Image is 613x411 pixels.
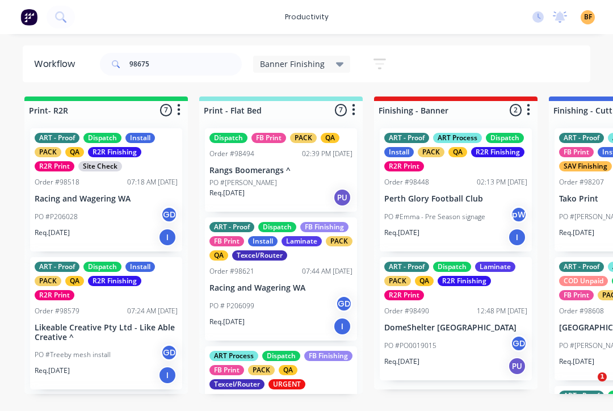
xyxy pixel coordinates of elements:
[384,161,424,171] div: R2R Print
[448,147,467,157] div: QA
[584,12,592,22] span: BF
[88,147,141,157] div: R2R Finishing
[209,317,245,327] p: Req. [DATE]
[559,147,594,157] div: FB Print
[35,133,79,143] div: ART - Proof
[209,133,247,143] div: Dispatch
[477,177,527,187] div: 02:13 PM [DATE]
[161,206,178,223] div: GD
[433,262,471,272] div: Dispatch
[35,306,79,316] div: Order #98579
[205,128,357,212] div: DispatchFB PrintPACKQAOrder #9849402:39 PM [DATE]Rangs Boomerangs ^PO #[PERSON_NAME]Req.[DATE]PU
[574,372,602,400] iframe: Intercom live chat
[415,276,434,286] div: QA
[158,228,177,246] div: I
[598,372,607,381] span: 1
[335,295,352,312] div: GD
[559,290,594,300] div: FB Print
[127,177,178,187] div: 07:18 AM [DATE]
[279,365,297,375] div: QA
[158,366,177,384] div: I
[20,9,37,26] img: Factory
[205,217,357,341] div: ART - ProofDispatchFB FinishingFB PrintInstallLaminatePACKQATexcel/RouterOrder #9862107:44 AM [DA...
[477,306,527,316] div: 12:48 PM [DATE]
[209,351,258,361] div: ART Process
[65,147,84,157] div: QA
[384,212,485,222] p: PO #Emma - Pre Season signage
[209,301,254,311] p: PO # P206099
[384,341,436,351] p: PO #PO0019015
[384,306,429,316] div: Order #98490
[290,133,317,143] div: PACK
[35,290,74,300] div: R2R Print
[30,257,182,390] div: ART - ProofDispatchInstallPACKQAR2R FinishingR2R PrintOrder #9857907:24 AM [DATE]Likeable Creativ...
[30,128,182,251] div: ART - ProofDispatchInstallPACKQAR2R FinishingR2R PrintSite CheckOrder #9851807:18 AM [DATE]Racing...
[384,133,429,143] div: ART - Proof
[209,365,244,375] div: FB Print
[35,350,111,360] p: PO #Treeby mesh install
[384,228,419,238] p: Req. [DATE]
[35,323,178,342] p: Likeable Creative Pty Ltd - Like Able Creative ^
[248,365,275,375] div: PACK
[321,133,339,143] div: QA
[508,357,526,375] div: PU
[559,133,604,143] div: ART - Proof
[510,206,527,223] div: pW
[35,366,70,376] p: Req. [DATE]
[35,161,74,171] div: R2R Print
[35,147,61,157] div: PACK
[302,266,352,276] div: 07:44 AM [DATE]
[209,188,245,198] p: Req. [DATE]
[248,236,278,246] div: Install
[300,222,349,232] div: FB Finishing
[209,266,254,276] div: Order #98621
[209,166,352,175] p: Rangs Boomerangs ^
[384,177,429,187] div: Order #98448
[35,262,79,272] div: ART - Proof
[232,250,287,261] div: Texcel/Router
[209,379,264,389] div: Texcel/Router
[260,58,325,70] span: Banner Finishing
[279,9,334,26] div: productivity
[268,379,305,389] div: URGENT
[559,161,612,171] div: SAV Finishing
[83,133,121,143] div: Dispatch
[384,290,424,300] div: R2R Print
[333,317,351,335] div: I
[486,133,524,143] div: Dispatch
[35,212,78,222] p: PO #P206028
[384,262,429,272] div: ART - Proof
[83,262,121,272] div: Dispatch
[127,306,178,316] div: 07:24 AM [DATE]
[35,194,178,204] p: Racing and Wagering WA
[258,222,296,232] div: Dispatch
[302,149,352,159] div: 02:39 PM [DATE]
[433,133,482,143] div: ART Process
[209,178,277,188] p: PO #[PERSON_NAME]
[333,188,351,207] div: PU
[209,149,254,159] div: Order #98494
[78,161,122,171] div: Site Check
[35,228,70,238] p: Req. [DATE]
[559,177,604,187] div: Order #98207
[559,228,594,238] p: Req. [DATE]
[35,177,79,187] div: Order #98518
[559,357,594,367] p: Req. [DATE]
[559,262,604,272] div: ART - Proof
[559,276,608,286] div: COD Unpaid
[125,262,155,272] div: Install
[326,236,352,246] div: PACK
[438,276,491,286] div: R2R Finishing
[209,250,228,261] div: QA
[35,276,61,286] div: PACK
[251,133,286,143] div: FB Print
[384,194,527,204] p: Perth Glory Football Club
[510,335,527,352] div: GD
[125,133,155,143] div: Install
[384,357,419,367] p: Req. [DATE]
[88,276,141,286] div: R2R Finishing
[384,276,411,286] div: PACK
[65,276,84,286] div: QA
[559,306,604,316] div: Order #98608
[471,147,524,157] div: R2R Finishing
